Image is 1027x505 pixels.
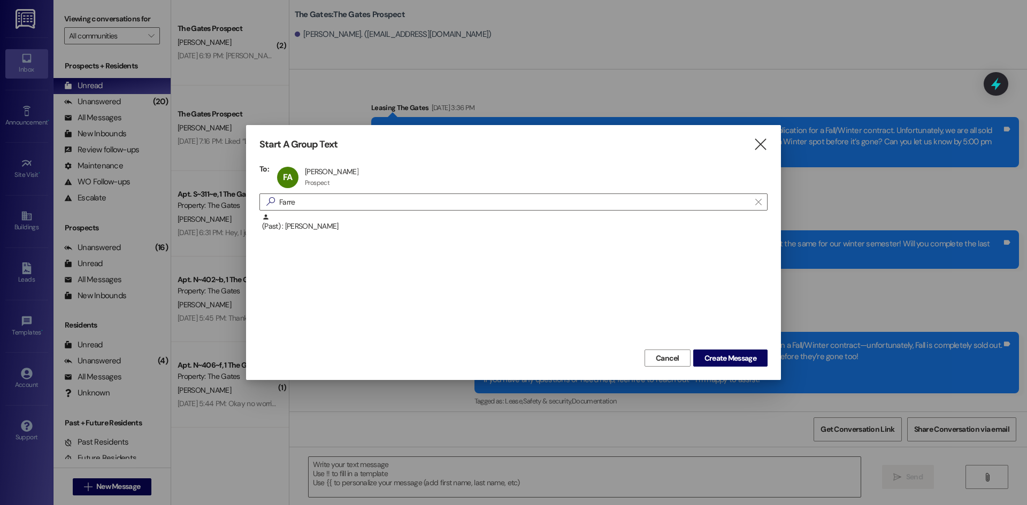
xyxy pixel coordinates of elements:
[755,198,761,206] i: 
[279,195,750,209] input: Search for any contact or apartment
[753,139,768,150] i: 
[283,172,292,183] span: FA
[704,353,756,364] span: Create Message
[305,178,329,187] div: Prospect
[262,213,768,232] div: (Past) : [PERSON_NAME]
[305,167,358,176] div: [PERSON_NAME]
[693,349,768,367] button: Create Message
[656,353,679,364] span: Cancel
[259,164,269,174] h3: To:
[262,196,279,207] i: 
[645,349,691,367] button: Cancel
[750,194,767,210] button: Clear text
[259,213,768,240] div: (Past) : [PERSON_NAME]
[259,138,338,151] h3: Start A Group Text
